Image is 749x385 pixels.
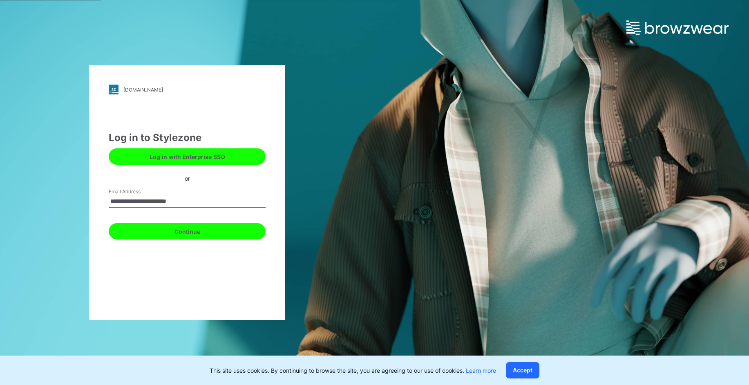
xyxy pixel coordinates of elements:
button: Log in with Enterprise SSO [109,148,266,165]
a: Learn more [466,367,496,374]
label: Email Address [109,188,166,195]
div: Log in to Stylezone [109,130,266,145]
img: browzwear-logo.e42bd6dac1945053ebaf764b6aa21510.svg [626,20,729,35]
div: or [178,174,197,182]
div: [DOMAIN_NAME] [123,87,163,93]
button: Accept [506,362,539,378]
a: [DOMAIN_NAME] [109,85,266,94]
button: Continue [109,223,266,240]
img: stylezone-logo.562084cfcfab977791bfbf7441f1a819.svg [109,85,118,94]
p: This site uses cookies. By continuing to browse the site, you are agreeing to our use of cookies. [210,366,496,375]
